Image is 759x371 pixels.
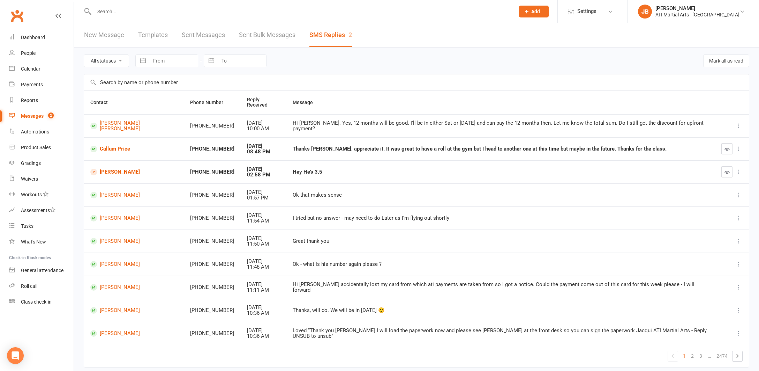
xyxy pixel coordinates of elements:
div: [PHONE_NUMBER] [190,169,234,175]
a: Messages 2 [9,108,74,124]
div: JB [638,5,652,19]
a: 2474 [714,351,730,361]
div: Gradings [21,160,41,166]
th: Reply Received [241,91,286,114]
a: … [705,351,714,361]
div: Thanks, will do. We will be in [DATE] 😊 [293,307,709,313]
div: General attendance [21,268,63,273]
a: Product Sales [9,140,74,155]
div: Hey He's 3.5 [293,169,709,175]
a: Gradings [9,155,74,171]
a: [PERSON_NAME] [90,238,178,245]
input: From [149,55,198,67]
a: Workouts [9,187,74,203]
div: Messages [21,113,44,119]
a: 1 [680,351,688,361]
div: Assessments [21,208,55,213]
a: [PERSON_NAME] [90,169,178,175]
span: 2 [48,112,54,118]
div: Product Sales [21,145,51,150]
div: [DATE] [247,328,280,334]
a: Calendar [9,61,74,77]
div: [PHONE_NUMBER] [190,123,234,129]
div: 02:58 PM [247,172,280,178]
a: 2 [688,351,697,361]
a: Waivers [9,171,74,187]
a: What's New [9,234,74,250]
div: [DATE] [247,282,280,288]
div: People [21,50,36,56]
a: SMS Replies2 [309,23,352,47]
div: [DATE] [247,305,280,311]
div: [DATE] [247,143,280,149]
div: 08:48 PM [247,149,280,155]
a: Payments [9,77,74,93]
div: Hi [PERSON_NAME]. Yes, 12 months will be good. I'll be in either Sat or [DATE] and can pay the 12... [293,120,709,132]
a: [PERSON_NAME] [90,307,178,314]
a: [PERSON_NAME] [PERSON_NAME] [90,120,178,132]
div: Loved “Thank you [PERSON_NAME] I will load the paperwork now and please see [PERSON_NAME] at the ... [293,328,709,339]
input: Search by name or phone number [84,74,749,90]
div: Ok that makes sense [293,192,709,198]
div: 10:36 AM [247,310,280,316]
div: [PHONE_NUMBER] [190,146,234,152]
div: 01:57 PM [247,195,280,201]
a: Roll call [9,278,74,294]
a: New Message [84,23,124,47]
a: Reports [9,93,74,108]
div: Reports [21,97,38,103]
div: 10:00 AM [247,126,280,132]
div: 11:50 AM [247,241,280,247]
a: Sent Messages [182,23,225,47]
div: 11:11 AM [247,287,280,293]
a: Dashboard [9,30,74,45]
div: [DATE] [247,189,280,195]
div: [PERSON_NAME] [655,5,739,12]
div: [PHONE_NUMBER] [190,330,234,336]
div: Thanks [PERSON_NAME], appreciate it. It was great to have a roll at the gym but I head to another... [293,146,709,152]
a: General attendance kiosk mode [9,263,74,278]
a: 3 [697,351,705,361]
a: Automations [9,124,74,140]
div: Class check-in [21,299,52,305]
div: 10:36 AM [247,333,280,339]
div: Open Intercom Messenger [7,347,24,364]
a: Assessments [9,203,74,218]
div: [PHONE_NUMBER] [190,192,234,198]
a: [PERSON_NAME] [90,284,178,291]
div: [DATE] [247,166,280,172]
a: [PERSON_NAME] [90,261,178,268]
a: Callum Price [90,146,178,152]
a: People [9,45,74,61]
div: Automations [21,129,49,134]
div: Payments [21,82,43,87]
div: Ok - what is his number again please ? [293,261,709,267]
div: [PHONE_NUMBER] [190,215,234,221]
span: Settings [577,3,596,19]
span: Add [531,9,540,14]
div: Tasks [21,223,33,229]
th: Phone Number [184,91,241,114]
div: [PHONE_NUMBER] [190,238,234,244]
a: Sent Bulk Messages [239,23,295,47]
div: [DATE] [247,212,280,218]
th: Contact [84,91,184,114]
a: [PERSON_NAME] [90,330,178,337]
div: 2 [348,31,352,38]
div: Calendar [21,66,40,72]
div: Great thank you [293,238,709,244]
input: To [218,55,266,67]
th: Message [286,91,715,114]
div: [DATE] [247,120,280,126]
div: 11:48 AM [247,264,280,270]
input: Search... [92,7,510,16]
div: [PHONE_NUMBER] [190,261,234,267]
a: [PERSON_NAME] [90,215,178,221]
a: Templates [138,23,168,47]
div: Dashboard [21,35,45,40]
div: I tried but no answer - may need to do Later as I'm flying out shortly [293,215,709,221]
a: [PERSON_NAME] [90,192,178,198]
div: What's New [21,239,46,245]
div: [DATE] [247,235,280,241]
button: Add [519,6,549,17]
